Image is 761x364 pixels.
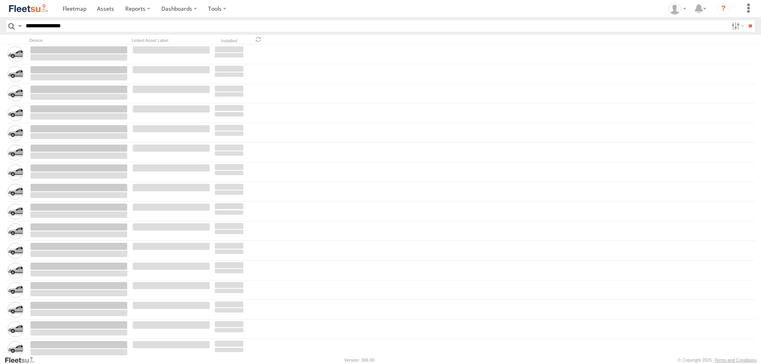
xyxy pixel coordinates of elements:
div: Version: 306.00 [344,358,375,362]
div: Device [29,38,128,43]
i: ? [717,2,730,15]
a: Terms and Conditions [715,358,757,362]
a: Visit our Website [4,356,41,364]
div: Linked Asset Label [132,38,211,43]
div: Installed [214,39,244,43]
label: Search Filter Options [728,20,746,32]
span: Refresh [254,36,263,43]
label: Search Query [17,20,23,32]
img: fleetsu-logo-horizontal.svg [8,3,49,14]
div: © Copyright 2025 - [678,358,757,362]
div: Muhammad Babar Raza [666,3,689,15]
